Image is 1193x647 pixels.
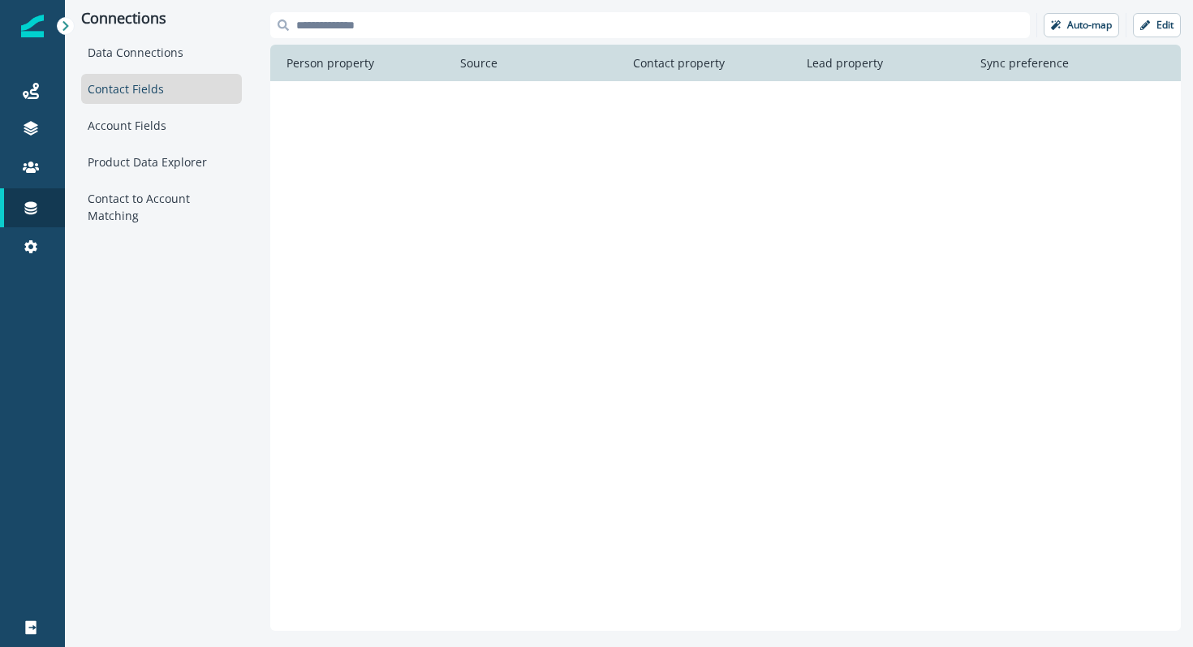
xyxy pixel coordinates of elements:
img: Inflection [21,15,44,37]
button: Auto-map [1044,13,1119,37]
p: Contact property [627,54,731,71]
p: Edit [1156,19,1174,31]
div: Product Data Explorer [81,147,242,177]
p: Auto-map [1067,19,1112,31]
p: Sync preference [974,54,1075,71]
div: Account Fields [81,110,242,140]
div: Contact Fields [81,74,242,104]
p: Lead property [800,54,889,71]
p: Person property [280,54,381,71]
button: Edit [1133,13,1181,37]
div: Data Connections [81,37,242,67]
div: Contact to Account Matching [81,183,242,231]
p: Connections [81,10,242,28]
p: Source [454,54,504,71]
